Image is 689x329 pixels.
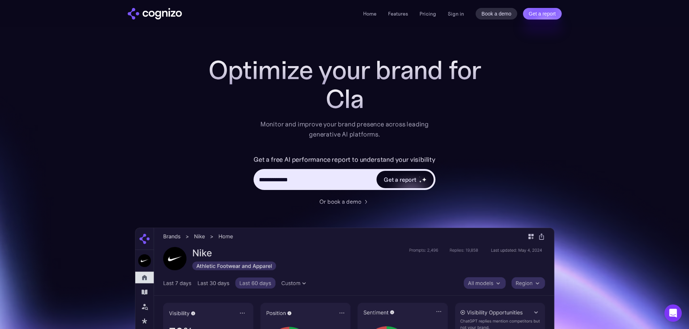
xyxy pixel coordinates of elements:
[200,56,489,85] h1: Optimize your brand for
[254,154,435,194] form: Hero URL Input Form
[363,10,377,17] a: Home
[523,8,562,20] a: Get a report
[388,10,408,17] a: Features
[319,197,370,206] a: Or book a demo
[419,180,421,183] img: star
[376,170,434,189] a: Get a reportstarstarstar
[200,85,489,113] div: Cla
[420,10,436,17] a: Pricing
[254,154,435,165] label: Get a free AI performance report to understand your visibility
[664,304,682,322] div: Open Intercom Messenger
[476,8,517,20] a: Book a demo
[422,177,426,182] img: star
[319,197,361,206] div: Or book a demo
[128,8,182,20] img: cognizo logo
[128,8,182,20] a: home
[384,175,416,184] div: Get a report
[448,9,464,18] a: Sign in
[419,177,420,178] img: star
[256,119,434,139] div: Monitor and improve your brand presence across leading generative AI platforms.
